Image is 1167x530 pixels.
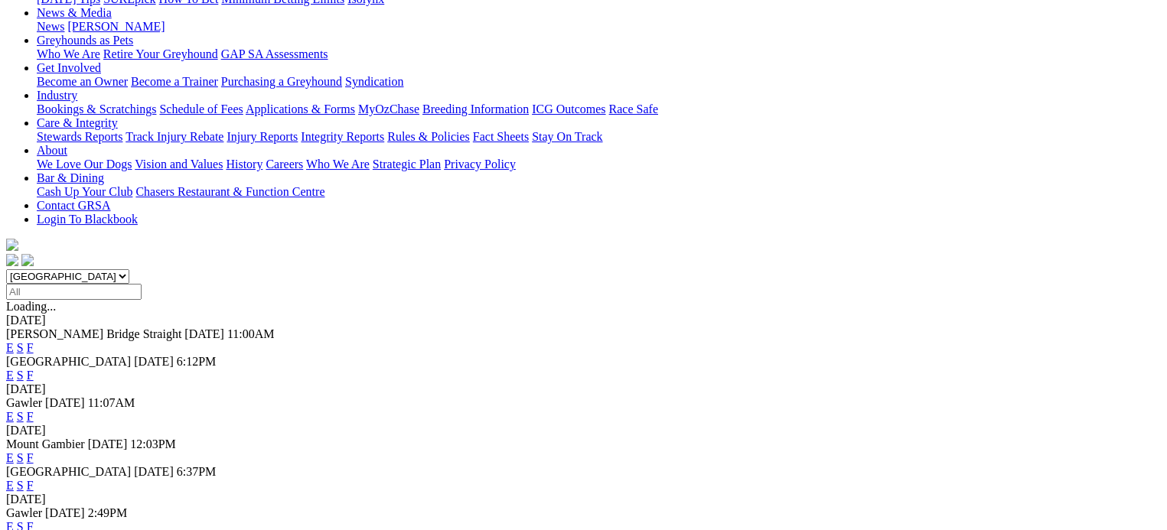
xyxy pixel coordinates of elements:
a: Stay On Track [532,130,602,143]
a: F [27,369,34,382]
a: Become a Trainer [131,75,218,88]
span: 6:12PM [177,355,217,368]
a: History [226,158,262,171]
a: Strategic Plan [373,158,441,171]
div: Greyhounds as Pets [37,47,1161,61]
a: Get Involved [37,61,101,74]
a: F [27,451,34,464]
a: S [17,369,24,382]
a: Chasers Restaurant & Function Centre [135,185,324,198]
a: Track Injury Rebate [126,130,223,143]
a: F [27,479,34,492]
span: [DATE] [184,327,224,340]
a: [PERSON_NAME] [67,20,165,33]
div: News & Media [37,20,1161,34]
span: 11:07AM [88,396,135,409]
span: 2:49PM [88,506,128,519]
span: Mount Gambier [6,437,85,450]
a: S [17,410,24,423]
a: We Love Our Dogs [37,158,132,171]
a: Bookings & Scratchings [37,102,156,115]
span: Gawler [6,396,42,409]
a: Schedule of Fees [159,102,243,115]
div: [DATE] [6,424,1161,437]
a: Who We Are [306,158,370,171]
a: E [6,451,14,464]
div: About [37,158,1161,171]
a: Stewards Reports [37,130,122,143]
div: Industry [37,102,1161,116]
div: [DATE] [6,493,1161,506]
a: E [6,410,14,423]
a: Industry [37,89,77,102]
a: Login To Blackbook [37,213,138,226]
a: ICG Outcomes [532,102,605,115]
a: E [6,479,14,492]
a: S [17,479,24,492]
a: News [37,20,64,33]
a: MyOzChase [358,102,419,115]
img: facebook.svg [6,254,18,266]
a: Bar & Dining [37,171,104,184]
span: [DATE] [134,355,174,368]
a: Careers [266,158,303,171]
div: [DATE] [6,314,1161,327]
span: [PERSON_NAME] Bridge Straight [6,327,181,340]
span: [GEOGRAPHIC_DATA] [6,355,131,368]
a: E [6,369,14,382]
span: [DATE] [45,396,85,409]
a: Vision and Values [135,158,223,171]
a: Greyhounds as Pets [37,34,133,47]
span: [DATE] [88,437,128,450]
a: Race Safe [608,102,657,115]
input: Select date [6,284,142,300]
a: Cash Up Your Club [37,185,132,198]
div: Bar & Dining [37,185,1161,199]
a: Care & Integrity [37,116,118,129]
a: Syndication [345,75,403,88]
a: F [27,410,34,423]
span: 11:00AM [227,327,275,340]
span: 12:03PM [130,437,176,450]
a: Fact Sheets [473,130,529,143]
a: Rules & Policies [387,130,470,143]
a: F [27,341,34,354]
span: 6:37PM [177,465,217,478]
div: Care & Integrity [37,130,1161,144]
img: twitter.svg [21,254,34,266]
a: Applications & Forms [246,102,355,115]
span: [GEOGRAPHIC_DATA] [6,465,131,478]
a: Retire Your Greyhound [103,47,218,60]
a: Injury Reports [227,130,298,143]
a: Breeding Information [422,102,529,115]
a: Integrity Reports [301,130,384,143]
span: Loading... [6,300,56,313]
a: Privacy Policy [444,158,516,171]
a: News & Media [37,6,112,19]
a: Contact GRSA [37,199,110,212]
a: GAP SA Assessments [221,47,328,60]
a: E [6,341,14,354]
a: Become an Owner [37,75,128,88]
span: [DATE] [45,506,85,519]
div: [DATE] [6,382,1161,396]
a: About [37,144,67,157]
div: Get Involved [37,75,1161,89]
a: S [17,451,24,464]
a: Purchasing a Greyhound [221,75,342,88]
a: S [17,341,24,354]
a: Who We Are [37,47,100,60]
img: logo-grsa-white.png [6,239,18,251]
span: Gawler [6,506,42,519]
span: [DATE] [134,465,174,478]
